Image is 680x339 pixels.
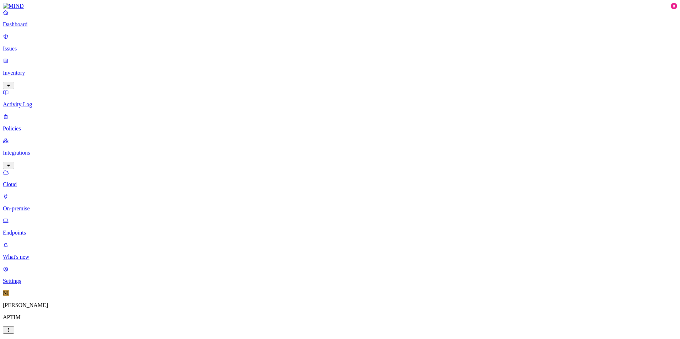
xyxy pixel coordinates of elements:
[3,254,677,260] p: What's new
[3,181,677,188] p: Cloud
[3,278,677,284] p: Settings
[3,150,677,156] p: Integrations
[3,314,677,321] p: APTIM
[3,302,677,308] p: [PERSON_NAME]
[3,217,677,236] a: Endpoints
[3,3,677,9] a: MIND
[3,169,677,188] a: Cloud
[671,3,677,9] div: 8
[3,113,677,132] a: Policies
[3,205,677,212] p: On-premise
[3,70,677,76] p: Inventory
[3,33,677,52] a: Issues
[3,9,677,28] a: Dashboard
[3,290,9,296] span: NI
[3,3,24,9] img: MIND
[3,21,677,28] p: Dashboard
[3,89,677,108] a: Activity Log
[3,242,677,260] a: What's new
[3,193,677,212] a: On-premise
[3,125,677,132] p: Policies
[3,138,677,168] a: Integrations
[3,58,677,88] a: Inventory
[3,101,677,108] p: Activity Log
[3,266,677,284] a: Settings
[3,230,677,236] p: Endpoints
[3,45,677,52] p: Issues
